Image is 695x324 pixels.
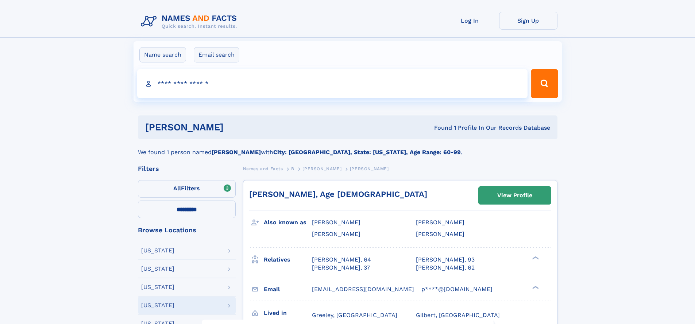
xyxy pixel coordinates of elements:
div: [US_STATE] [141,266,174,272]
div: Browse Locations [138,227,236,233]
div: We found 1 person named with . [138,139,557,157]
span: B [291,166,294,171]
a: Sign Up [499,12,557,30]
a: Log In [441,12,499,30]
b: [PERSON_NAME] [212,149,261,156]
span: [PERSON_NAME] [312,230,360,237]
div: Filters [138,165,236,172]
span: [PERSON_NAME] [312,219,360,226]
a: [PERSON_NAME], Age [DEMOGRAPHIC_DATA] [249,190,427,199]
div: ❯ [530,285,539,290]
div: ❯ [530,255,539,260]
h3: Also known as [264,216,312,229]
div: [US_STATE] [141,302,174,308]
span: [PERSON_NAME] [416,219,464,226]
label: Email search [194,47,239,62]
a: Names and Facts [243,164,283,173]
a: [PERSON_NAME], 37 [312,264,370,272]
button: Search Button [531,69,558,98]
b: City: [GEOGRAPHIC_DATA], State: [US_STATE], Age Range: 60-99 [273,149,461,156]
h3: Lived in [264,307,312,319]
div: Found 1 Profile In Our Records Database [329,124,550,132]
span: [PERSON_NAME] [416,230,464,237]
img: Logo Names and Facts [138,12,243,31]
h1: [PERSON_NAME] [145,123,329,132]
span: [PERSON_NAME] [302,166,341,171]
label: Name search [139,47,186,62]
div: [US_STATE] [141,284,174,290]
h3: Email [264,283,312,296]
span: Gilbert, [GEOGRAPHIC_DATA] [416,312,500,319]
a: [PERSON_NAME], 93 [416,256,475,264]
div: [US_STATE] [141,248,174,254]
label: Filters [138,180,236,198]
a: B [291,164,294,173]
span: All [173,185,181,192]
div: View Profile [497,187,532,204]
span: [PERSON_NAME] [350,166,389,171]
input: search input [137,69,528,98]
a: [PERSON_NAME], 62 [416,264,475,272]
span: Greeley, [GEOGRAPHIC_DATA] [312,312,397,319]
a: [PERSON_NAME], 64 [312,256,371,264]
span: [EMAIL_ADDRESS][DOMAIN_NAME] [312,286,414,293]
a: View Profile [479,187,551,204]
h3: Relatives [264,254,312,266]
a: [PERSON_NAME] [302,164,341,173]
